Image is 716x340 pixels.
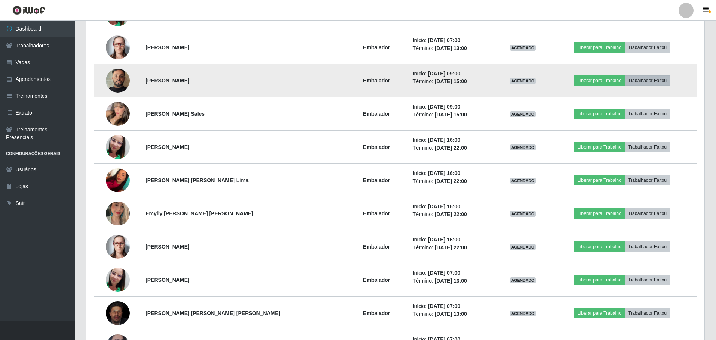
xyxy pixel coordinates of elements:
time: [DATE] 16:00 [428,237,460,243]
img: 1732360371404.jpeg [106,59,130,102]
time: [DATE] 13:00 [435,311,467,317]
span: AGENDADO [510,211,536,217]
button: Trabalhador Faltou [625,241,670,252]
strong: Embalador [363,244,390,250]
time: [DATE] 16:00 [428,170,460,176]
time: [DATE] 22:00 [435,211,467,217]
button: Trabalhador Faltou [625,175,670,185]
span: AGENDADO [510,244,536,250]
button: Liberar para Trabalho [574,208,625,219]
button: Liberar para Trabalho [574,175,625,185]
img: 1691680846628.jpeg [106,126,130,168]
strong: Embalador [363,177,390,183]
time: [DATE] 13:00 [435,45,467,51]
img: 1733184056200.jpeg [106,164,130,196]
time: [DATE] 07:00 [428,37,460,43]
button: Liberar para Trabalho [574,75,625,86]
li: Término: [413,210,494,218]
li: Início: [413,236,494,244]
span: AGENDADO [510,178,536,184]
time: [DATE] 15:00 [435,112,467,118]
li: Início: [413,169,494,177]
li: Início: [413,103,494,111]
button: Trabalhador Faltou [625,208,670,219]
time: [DATE] 22:00 [435,244,467,250]
li: Término: [413,78,494,85]
button: Liberar para Trabalho [574,308,625,318]
img: 1691680846628.jpeg [106,259,130,301]
img: 1750597929340.jpeg [106,235,130,259]
button: Liberar para Trabalho [574,42,625,53]
strong: [PERSON_NAME] [PERSON_NAME] [PERSON_NAME] [145,310,280,316]
strong: [PERSON_NAME] [145,78,189,84]
li: Início: [413,203,494,210]
time: [DATE] 16:00 [428,137,460,143]
time: [DATE] 13:00 [435,278,467,284]
strong: [PERSON_NAME] [PERSON_NAME] Lima [145,177,248,183]
span: AGENDADO [510,277,536,283]
time: [DATE] 07:00 [428,303,460,309]
time: [DATE] 09:00 [428,71,460,77]
li: Término: [413,111,494,119]
strong: [PERSON_NAME] [145,144,189,150]
span: AGENDADO [510,144,536,150]
button: Trabalhador Faltou [625,275,670,285]
li: Término: [413,144,494,152]
time: [DATE] 22:00 [435,145,467,151]
span: AGENDADO [510,45,536,51]
strong: [PERSON_NAME] [145,44,189,50]
li: Término: [413,44,494,52]
img: 1734350453965.jpeg [106,192,130,235]
span: AGENDADO [510,78,536,84]
strong: Embalador [363,111,390,117]
button: Trabalhador Faltou [625,109,670,119]
strong: Embalador [363,310,390,316]
img: 1750597929340.jpeg [106,35,130,59]
img: 1756684845551.jpeg [106,299,130,328]
li: Início: [413,70,494,78]
li: Início: [413,37,494,44]
li: Início: [413,269,494,277]
li: Término: [413,310,494,318]
time: [DATE] 09:00 [428,104,460,110]
strong: Embalador [363,210,390,216]
button: Liberar para Trabalho [574,109,625,119]
button: Liberar para Trabalho [574,142,625,152]
span: AGENDADO [510,111,536,117]
button: Trabalhador Faltou [625,42,670,53]
time: [DATE] 07:00 [428,270,460,276]
time: [DATE] 16:00 [428,203,460,209]
li: Início: [413,136,494,144]
span: AGENDADO [510,311,536,316]
img: 1752756921028.jpeg [106,97,130,130]
strong: Emylly [PERSON_NAME] [PERSON_NAME] [145,210,253,216]
strong: Embalador [363,277,390,283]
button: Liberar para Trabalho [574,241,625,252]
time: [DATE] 22:00 [435,178,467,184]
strong: Embalador [363,78,390,84]
strong: Embalador [363,44,390,50]
li: Término: [413,177,494,185]
img: CoreUI Logo [12,6,46,15]
button: Trabalhador Faltou [625,142,670,152]
strong: [PERSON_NAME] [145,244,189,250]
li: Término: [413,244,494,252]
li: Início: [413,302,494,310]
li: Término: [413,277,494,285]
time: [DATE] 15:00 [435,78,467,84]
strong: Embalador [363,144,390,150]
strong: [PERSON_NAME] [145,277,189,283]
button: Liberar para Trabalho [574,275,625,285]
strong: [PERSON_NAME] Sales [145,111,205,117]
button: Trabalhador Faltou [625,75,670,86]
button: Trabalhador Faltou [625,308,670,318]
